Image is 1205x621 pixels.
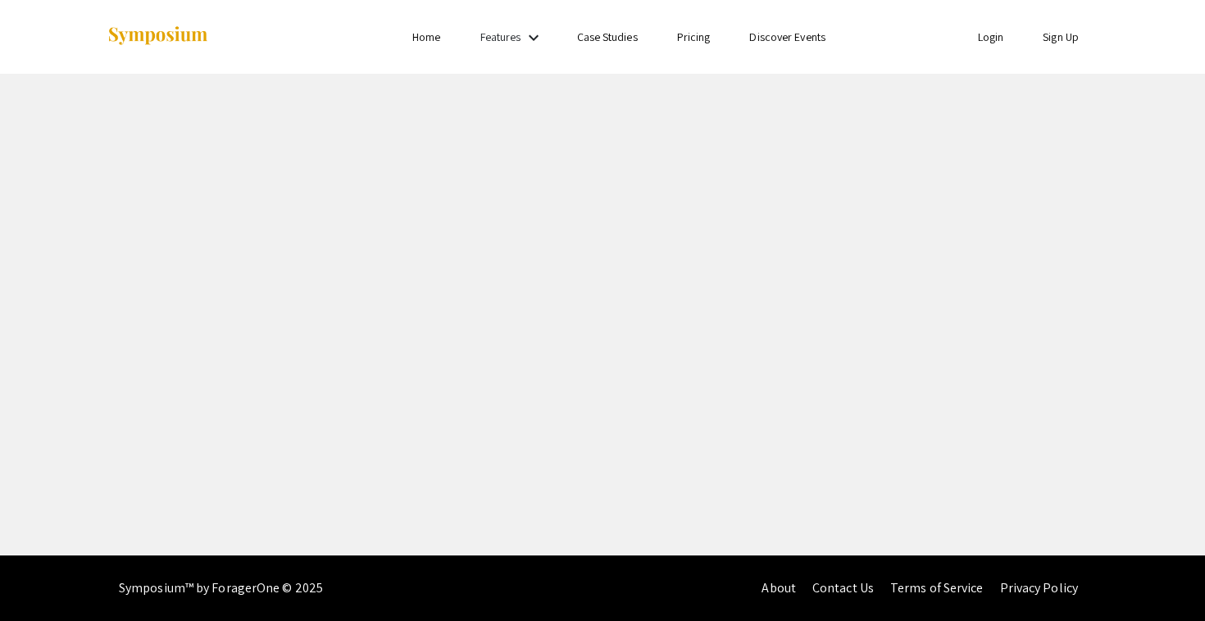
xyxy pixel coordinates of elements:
a: Discover Events [749,29,825,44]
a: Login [978,29,1004,44]
a: About [762,579,796,596]
a: Contact Us [812,579,874,596]
a: Sign Up [1043,29,1079,44]
a: Pricing [677,29,711,44]
a: Home [412,29,440,44]
img: Symposium by ForagerOne [107,25,209,48]
a: Privacy Policy [1000,579,1078,596]
a: Terms of Service [890,579,984,596]
div: Symposium™ by ForagerOne © 2025 [119,555,323,621]
mat-icon: Expand Features list [524,28,543,48]
a: Case Studies [577,29,638,44]
a: Features [480,29,521,44]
